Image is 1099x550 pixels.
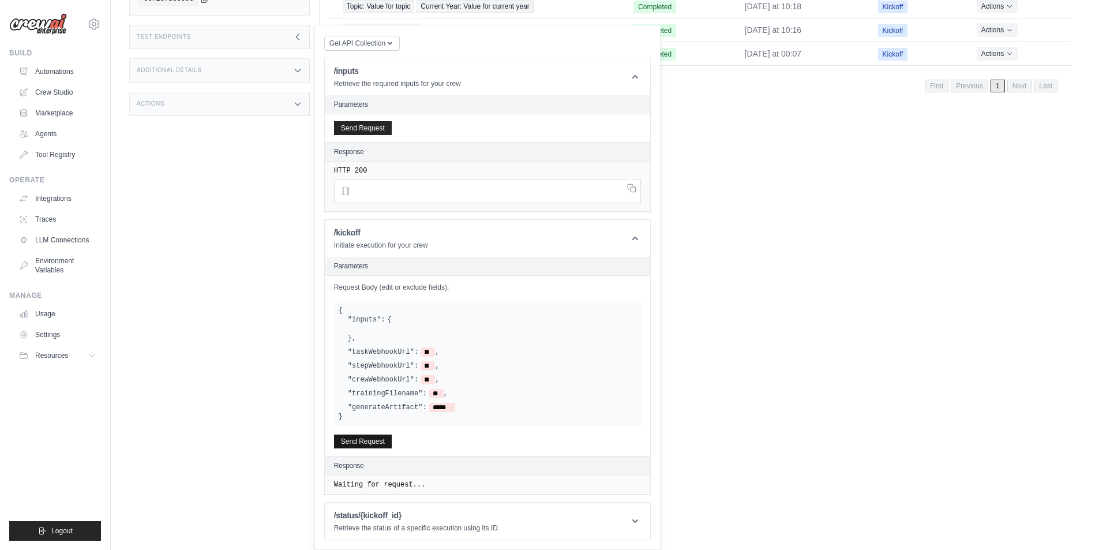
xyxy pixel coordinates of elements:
label: "taskWebhookUrl": [348,347,418,357]
span: 1 [991,80,1005,92]
span: { [388,315,392,324]
time: August 22, 2025 at 10:16 GMT-5 [745,25,802,35]
h1: /status/{kickoff_id} [334,510,498,521]
p: Retrieve the required inputs for your crew [334,79,461,88]
span: , [435,347,439,357]
span: Completed [633,24,676,37]
span: , [435,375,439,384]
label: Request Body (edit or exclude fields): [334,283,641,292]
div: Build [9,48,101,58]
label: "crewWebhookUrl": [348,375,418,384]
iframe: Chat Widget [1041,495,1099,550]
span: , [444,389,448,398]
div: Manage [9,291,101,300]
span: , [352,334,356,343]
h2: Parameters [334,100,641,109]
label: "generateArtifact": [348,403,427,412]
h3: Actions [137,100,164,107]
a: Agents [14,125,101,143]
h3: Additional Details [137,67,201,74]
nav: Pagination [925,80,1057,92]
span: Current Year: [371,24,420,36]
span: } [339,413,343,421]
a: Environment Variables [14,252,101,279]
p: Retrieve the status of a specific execution using its ID [334,523,498,533]
span: { [339,306,343,315]
span: [ [342,187,346,195]
button: Send Request [334,435,392,448]
h2: Response [334,147,364,156]
label: "trainingFilename": [348,389,427,398]
p: Initiate execution for your crew [334,241,428,250]
pre: HTTP 200 [334,166,641,175]
button: Resources [14,346,101,365]
span: Logout [51,526,73,536]
nav: Pagination [329,70,1071,100]
a: Marketplace [14,104,101,122]
span: Last [1034,80,1057,92]
div: Operate [9,175,101,185]
span: Kickoff [878,48,908,61]
span: Resources [35,351,68,360]
h1: /inputs [334,65,461,77]
span: Kickoff [878,1,908,13]
label: "stepWebhookUrl": [348,361,418,371]
span: , [435,361,439,371]
button: Get API Collection [324,36,400,51]
a: Settings [14,325,101,344]
button: Actions for execution [977,47,1018,61]
a: LLM Connections [14,231,101,249]
span: Kickoff [878,24,908,37]
span: Get API Collection [329,39,385,48]
h2: Parameters [334,261,641,271]
time: August 22, 2025 at 10:18 GMT-5 [745,2,802,11]
span: First [925,80,948,92]
h1: /kickoff [334,227,428,238]
a: Automations [14,62,101,81]
img: Logo [9,13,67,35]
span: Previous [951,80,988,92]
a: Crew Studio [14,83,101,102]
a: View execution details for Topic [343,24,606,36]
span: } [348,334,352,343]
h2: Response [334,461,364,470]
button: Send Request [334,121,392,135]
a: Usage [14,305,101,323]
pre: Waiting for request... [334,480,641,489]
a: Integrations [14,189,101,208]
a: Traces [14,210,101,229]
button: Actions for execution [977,23,1018,37]
button: Logout [9,521,101,541]
a: Tool Registry [14,145,101,164]
label: "inputs": [348,315,385,324]
h3: Test Endpoints [137,33,191,40]
span: Next [1007,80,1032,92]
span: Completed [633,1,676,13]
time: August 22, 2025 at 00:07 GMT-5 [745,49,802,58]
span: ] [346,187,350,195]
span: Topic: [343,24,369,36]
